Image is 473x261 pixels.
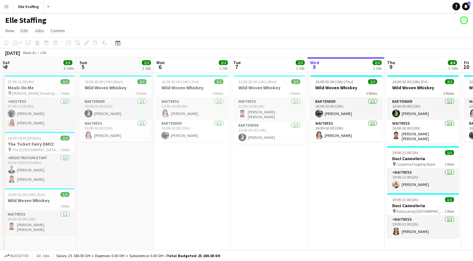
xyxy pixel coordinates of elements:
span: Tue [233,60,241,65]
span: 2/2 [445,79,454,84]
h3: The Ticket Fairy DMCC [3,141,75,147]
h3: Wild Woven Whiskey [233,85,305,91]
span: [PERSON_NAME] Shooting Club [12,91,60,96]
span: 2/2 [219,60,228,65]
span: 1 [468,2,470,6]
span: 16:00-02:00 (10h) (Sun) [8,192,45,197]
h3: Wild Woven Whiskey [310,85,382,91]
div: Salary 25 180.00 DH + Expenses 0.00 DH + Subsistence 0.00 DH = [56,253,220,258]
span: Week 41 [21,50,37,55]
span: 2 Roles [366,91,377,96]
div: 3 Jobs [64,66,74,71]
span: 1/1 [60,192,70,197]
app-card-role: Bartender1/116:00-02:00 (10h)[PERSON_NAME] [387,98,459,120]
app-job-card: 16:00-02:00 (10h) (Thu)2/2Wild Woven Whiskey2 RolesBartender1/116:00-02:00 (10h)[PERSON_NAME]Wait... [310,75,382,142]
h3: Wild Woven Whiskey [79,85,152,91]
span: Jobs [34,28,44,34]
app-card-role: Waitress1/116:00-02:00 (10h)[PERSON_NAME] [PERSON_NAME] [3,211,75,235]
span: View [5,28,14,34]
div: 1 Job [142,66,151,71]
app-card-role: Waitress1/119:00-21:00 (2h)[PERSON_NAME] [387,169,459,191]
span: 2 Roles [212,91,223,96]
app-job-card: 19:00-21:00 (2h)1/1Duci Cannoleria Casamia Flagship Store1 RoleWaitress1/119:00-21:00 (2h)[PERSON... [387,146,459,191]
span: 5 [79,63,87,71]
span: 2/2 [373,60,382,65]
app-card-role: Waitress1/119:00-21:00 (2h)[PERSON_NAME] [387,216,459,238]
span: 6 [155,63,165,71]
span: Budgeted [10,254,29,258]
span: 2/2 [142,60,151,65]
span: 4 [2,63,10,71]
span: All jobs [35,253,51,258]
span: 12:00-02:00 (14h) (Wed) [238,79,277,84]
span: 2/2 [368,79,377,84]
span: Sun [79,60,87,65]
h3: Wild Woven Whiskey [3,198,75,203]
span: 2/2 [214,79,223,84]
app-job-card: 12:00-02:00 (14h) (Tue)2/2Wild Woven Whiskey2 RolesWaitress1/112:00-16:00 (4h)[PERSON_NAME]Barten... [156,75,228,142]
span: Sat [3,60,10,65]
span: 9 [386,63,395,71]
span: 2 Roles [289,91,300,96]
app-job-card: 19:00-21:00 (2h)1/1Duci Cannoleria Italiacamp [GEOGRAPHIC_DATA] Hub1 RoleWaitress1/119:00-21:00 (... [387,193,459,238]
span: 1 Role [445,162,454,167]
span: 2 Roles [135,91,146,96]
div: 1 Job [373,66,381,71]
span: Mon [156,60,165,65]
app-job-card: 16:00-19:30 (3h30m)2/2The Ticket Fairy DMCC The S [GEOGRAPHIC_DATA] [GEOGRAPHIC_DATA]1 RoleRegist... [3,132,75,186]
app-card-role: Waitress1/116:00-02:00 (10h)[PERSON_NAME] [PERSON_NAME] [387,120,459,144]
app-job-card: 16:00-02:00 (10h) (Fri)2/2Wild Woven Whiskey2 RolesBartender1/116:00-02:00 (10h)[PERSON_NAME]Wait... [387,75,459,144]
span: 1/1 [445,150,454,155]
span: 2/2 [137,79,146,84]
span: 10 [463,63,469,71]
span: 2/2 [296,60,305,65]
div: 1 Job [296,66,304,71]
app-job-card: 07:00-11:00 (4h)2/2Meals On Me [PERSON_NAME] Shooting Club1 RoleHostess2/207:00-11:00 (4h)[PERSON... [3,75,75,129]
a: Comms [48,26,68,35]
span: 8 [309,63,319,71]
app-job-card: 12:00-02:00 (14h) (Wed)2/2Wild Woven Whiskey2 RolesWaitress1/112:00-16:00 (4h)[PERSON_NAME] [PERS... [233,75,305,144]
app-card-role: Bartender1/116:00-02:00 (10h)[PERSON_NAME] [156,120,228,142]
span: 5/5 [63,60,72,65]
a: Edit [18,26,31,35]
app-user-avatar: Gaelle Vanmullem [460,16,468,24]
app-card-role: Waitress1/112:00-16:00 (4h)[PERSON_NAME] [PERSON_NAME] [233,98,305,122]
div: [DATE] [5,50,20,56]
div: 16:00-02:00 (10h) (Mon)2/2Wild Woven Whiskey2 RolesBartender1/116:00-02:00 (10h)[PERSON_NAME]Wait... [79,75,152,142]
span: 1 Role [60,147,70,152]
span: Fri [464,60,469,65]
h3: Meals On Me [3,85,75,91]
span: 2 Roles [443,91,454,96]
app-card-role: Hostess2/207:00-11:00 (4h)[PERSON_NAME][PERSON_NAME] [3,98,75,129]
app-card-role: Bartender1/116:00-02:00 (10h)[PERSON_NAME] [79,98,152,120]
app-card-role: Registration Staff2/216:00-19:30 (3h30m)[PERSON_NAME][PERSON_NAME] [3,154,75,186]
app-card-role: Waitress1/116:00-02:00 (10h)[PERSON_NAME] [79,120,152,142]
span: Comms [51,28,65,34]
button: Budgeted [3,252,30,259]
span: 2/2 [60,136,70,140]
h1: Elle Staffing [5,15,46,25]
span: Italiacamp [GEOGRAPHIC_DATA] Hub [396,209,445,214]
span: 2/2 [291,79,300,84]
app-job-card: 16:00-02:00 (10h) (Sun)1/1Wild Woven Whiskey1 RoleWaitress1/116:00-02:00 (10h)[PERSON_NAME] [PERS... [3,188,75,235]
a: View [3,26,17,35]
h3: Duci Cannoleria [387,203,459,208]
button: Elle Staffing [13,0,44,13]
h3: Duci Cannoleria [387,156,459,161]
span: 16:00-02:00 (10h) (Fri) [392,79,428,84]
span: 19:00-21:00 (2h) [392,150,418,155]
app-card-role: Bartender1/116:00-02:00 (10h)[PERSON_NAME] [310,98,382,120]
span: 2/2 [60,79,70,84]
app-card-role: Waitress1/116:00-02:00 (10h)[PERSON_NAME] [310,120,382,142]
a: 1 [462,3,470,10]
span: The S [GEOGRAPHIC_DATA] [GEOGRAPHIC_DATA] [12,147,60,152]
span: 7 [232,63,241,71]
